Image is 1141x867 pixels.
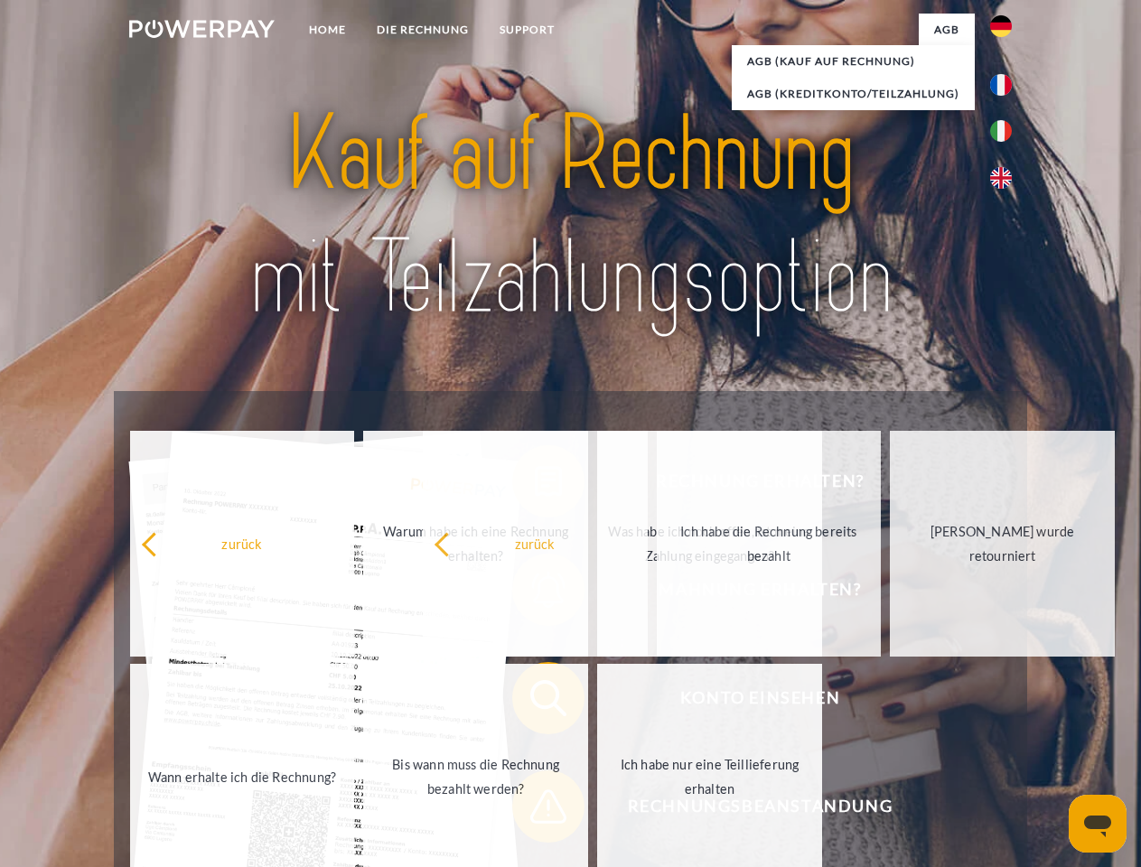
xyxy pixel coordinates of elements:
div: Bis wann muss die Rechnung bezahlt werden? [374,752,577,801]
a: AGB (Kreditkonto/Teilzahlung) [732,78,975,110]
a: agb [919,14,975,46]
div: Warum habe ich eine Rechnung erhalten? [374,519,577,568]
div: zurück [434,531,637,555]
a: SUPPORT [484,14,570,46]
img: en [990,167,1012,189]
img: fr [990,74,1012,96]
div: [PERSON_NAME] wurde retourniert [901,519,1104,568]
div: Ich habe die Rechnung bereits bezahlt [668,519,871,568]
img: de [990,15,1012,37]
div: Ich habe nur eine Teillieferung erhalten [608,752,811,801]
a: Home [294,14,361,46]
img: it [990,120,1012,142]
img: logo-powerpay-white.svg [129,20,275,38]
img: title-powerpay_de.svg [173,87,968,346]
a: DIE RECHNUNG [361,14,484,46]
a: AGB (Kauf auf Rechnung) [732,45,975,78]
div: zurück [141,531,344,555]
iframe: Schaltfläche zum Öffnen des Messaging-Fensters [1069,795,1127,853]
div: Wann erhalte ich die Rechnung? [141,764,344,788]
